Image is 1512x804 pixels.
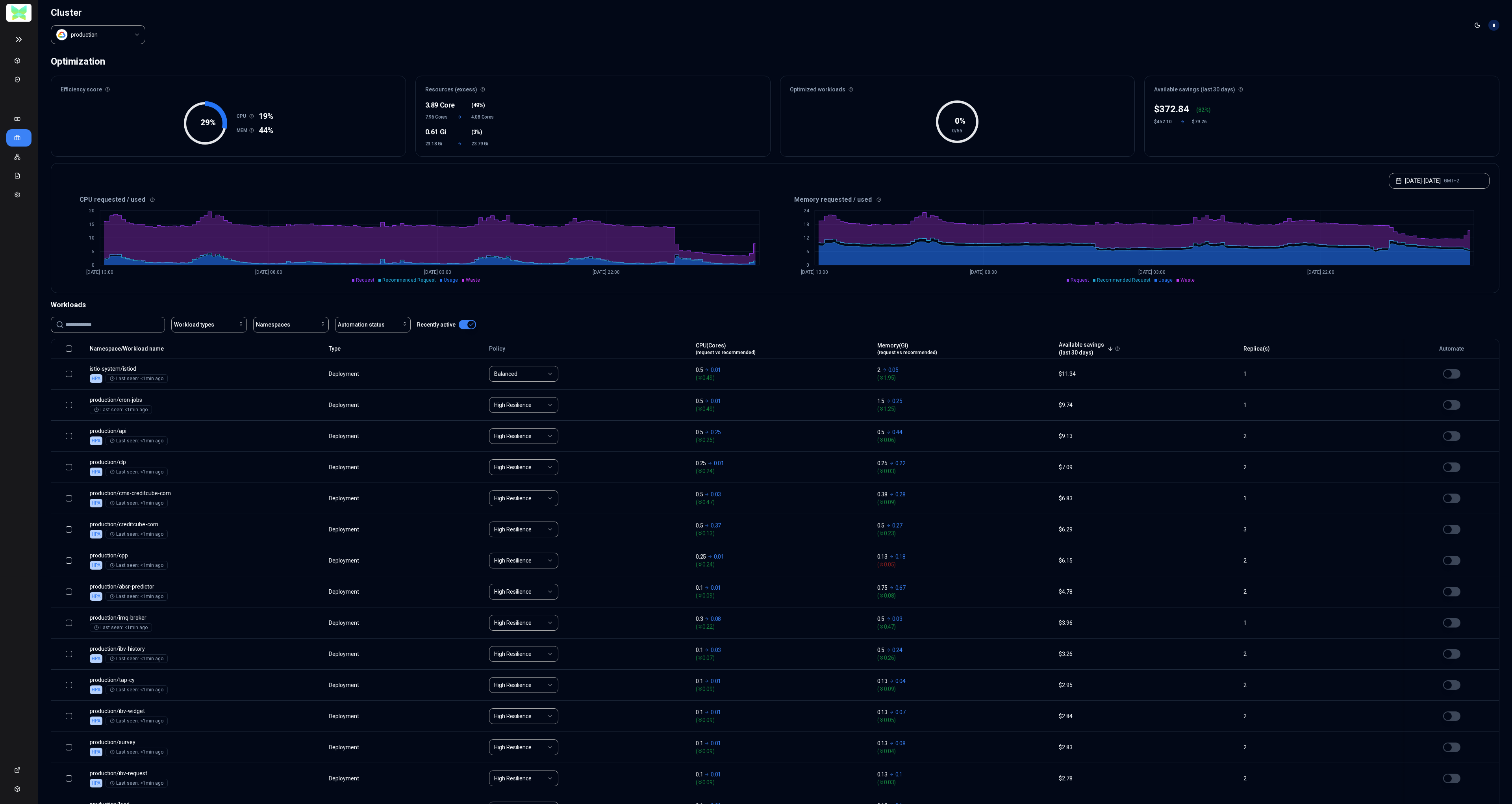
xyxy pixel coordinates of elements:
tspan: 15 [89,222,94,227]
span: ( 0.24 ) [696,561,870,568]
div: 2 [1243,463,1396,471]
div: $11.34 [1059,370,1236,378]
div: CPU(Cores) [696,342,756,356]
p: 0.25 [877,459,888,467]
span: ( 0.09 ) [696,747,870,755]
div: HPA is enabled on CPU, only memory will be optimised. [90,748,102,756]
p: 0.1 [696,677,703,685]
div: production [71,31,98,39]
div: HPA is enabled on CPU, only memory will be optimised. [90,685,102,694]
span: Usage [1158,277,1173,283]
div: 1 [1243,619,1396,627]
p: 0.38 [877,490,888,498]
div: Last seen: <1min ago [110,469,163,475]
span: (request vs recommended) [877,349,937,356]
div: Automate [1408,345,1495,353]
span: 23.18 Gi [425,141,448,147]
button: HPA is enabled on CPU, only the other resource will be optimised. [1443,494,1460,503]
p: 0.25 [892,397,902,405]
div: HPA is enabled on CPU, only memory will be optimised. [90,592,102,601]
p: 0.08 [711,615,721,623]
div: Deployment [329,588,360,596]
tspan: [DATE] 22:00 [593,269,620,275]
div: $2.83 [1059,743,1236,751]
div: Last seen: <1min ago [110,655,163,662]
tspan: [DATE] 03:00 [424,269,451,275]
p: 0.01 [711,584,721,592]
span: (request vs recommended) [696,349,756,356]
div: HPA is enabled on CPU, only memory will be optimised. [90,468,102,476]
tspan: 10 [89,235,94,241]
p: ibv-widget [90,707,241,715]
span: 23.79 Gi [471,141,495,147]
tspan: [DATE] 03:00 [1138,269,1165,275]
div: HPA is enabled on CPU, only memory will be optimised. [90,717,102,725]
div: Last seen: <1min ago [110,500,163,506]
p: 0.05 [888,366,899,374]
span: GMT+2 [1444,178,1459,184]
p: 0.5 [877,522,884,529]
span: ( 0.04 ) [877,747,1052,755]
div: Optimized workloads [780,76,1135,98]
tspan: 0/55 [952,128,962,134]
span: ( 0.07 ) [696,654,870,662]
tspan: 18 [803,222,809,227]
span: ( 0.22 ) [696,623,870,631]
button: Select a value [51,25,145,44]
p: 0.25 [711,428,721,436]
button: Type [329,341,341,357]
div: HPA is enabled on CPU, only memory will be optimised. [90,654,102,663]
div: HPA is enabled on CPU, only memory will be optimised. [90,530,102,538]
span: ( 0.49 ) [696,405,870,413]
button: HPA is enabled on CPU, only the other resource will be optimised. [1443,462,1460,472]
p: 0.1 [895,771,902,778]
span: ( 0.09 ) [696,685,870,693]
p: 372.84 [1159,103,1189,115]
p: 0.75 [877,584,888,592]
div: $9.74 [1059,401,1236,409]
p: 0.03 [711,646,721,654]
div: 2 [1243,650,1396,658]
tspan: 5 [92,249,94,254]
span: Recommended Request [382,277,436,283]
div: Last seen: <1min ago [110,375,163,382]
span: 3% [473,128,480,136]
p: 0.3 [696,615,703,623]
div: Last seen: <1min ago [110,531,163,537]
span: ( 0.03 ) [877,467,1052,475]
tspan: 0 % [955,116,965,126]
span: ( 0.47 ) [877,623,1052,631]
p: 0.5 [696,490,703,498]
button: Workload types [171,317,247,332]
span: ( 0.49 ) [696,374,870,382]
div: $ [1154,103,1189,115]
button: HPA is enabled on CPU, only the other resource will be optimised. [1443,711,1460,721]
span: ( ) [471,128,482,136]
div: Efficiency score [51,76,406,98]
div: $7.09 [1059,463,1236,471]
span: Request [1071,277,1089,283]
span: ( 0.25 ) [696,436,870,444]
div: HPA is enabled on CPU, only memory will be optimised. [90,499,102,507]
div: 2 [1243,557,1396,564]
tspan: [DATE] 08:00 [255,269,282,275]
div: $2.95 [1059,681,1236,689]
button: HPA is enabled on CPU, only the other resource will be optimised. [1443,680,1460,690]
button: HPA is enabled on CPU, only the other resource will be optimised. [1443,525,1460,534]
tspan: [DATE] 08:00 [970,269,997,275]
div: $6.15 [1059,557,1236,564]
p: cms-creditcube-com [90,489,241,497]
div: Last seen: <1min ago [110,780,163,786]
p: imq-broker [90,614,241,622]
p: 0.01 [711,677,721,685]
tspan: 6 [806,249,809,254]
span: ( 0.09 ) [877,498,1052,506]
p: 0.5 [877,615,884,623]
div: Deployment [329,712,360,720]
p: 0.01 [714,459,724,467]
div: Resources (excess) [416,76,770,98]
div: 2 [1243,588,1396,596]
p: 1.5 [877,397,884,405]
p: creditcube-com [90,520,241,528]
p: 0.01 [711,397,721,405]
